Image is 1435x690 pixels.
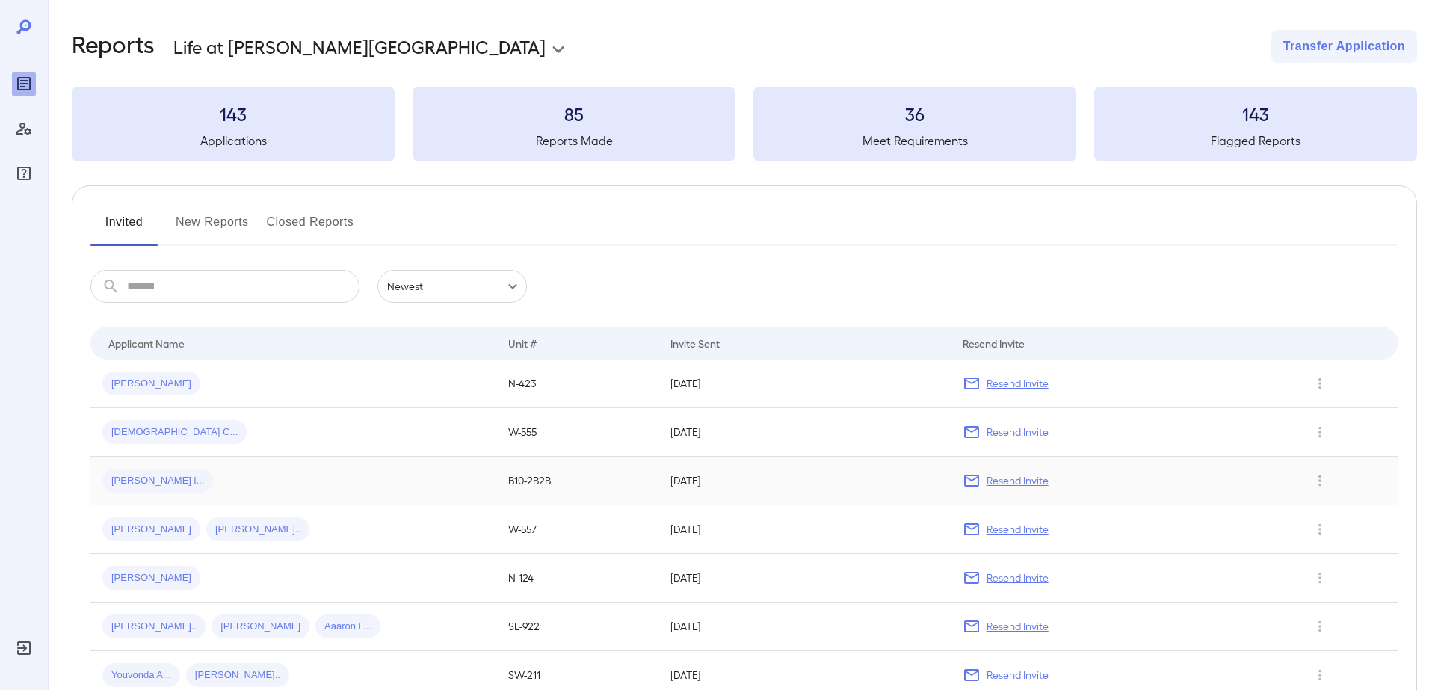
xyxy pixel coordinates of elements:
button: Row Actions [1308,566,1332,590]
td: [DATE] [658,457,951,505]
div: Manage Users [12,117,36,141]
span: [PERSON_NAME] [102,523,200,537]
span: [DEMOGRAPHIC_DATA] C... [102,425,247,440]
button: Invited [90,210,158,246]
h5: Flagged Reports [1094,132,1417,150]
h3: 143 [72,102,395,126]
h2: Reports [72,30,155,63]
h5: Meet Requirements [753,132,1076,150]
p: Resend Invite [987,668,1049,683]
span: [PERSON_NAME] [102,571,200,585]
td: [DATE] [658,360,951,408]
div: Reports [12,72,36,96]
p: Resend Invite [987,570,1049,585]
div: Unit # [508,334,537,352]
summary: 143Applications85Reports Made36Meet Requirements143Flagged Reports [72,87,1417,161]
div: Resend Invite [963,334,1025,352]
td: [DATE] [658,408,951,457]
span: Aaaron F... [315,620,380,634]
button: Closed Reports [267,210,354,246]
div: Newest [377,270,527,303]
span: [PERSON_NAME].. [186,668,289,683]
td: SE-922 [496,603,658,651]
div: Applicant Name [108,334,185,352]
td: [DATE] [658,505,951,554]
button: Row Actions [1308,420,1332,444]
p: Resend Invite [987,522,1049,537]
h3: 85 [413,102,735,126]
p: Resend Invite [987,376,1049,391]
td: W-555 [496,408,658,457]
div: Log Out [12,636,36,660]
h3: 143 [1094,102,1417,126]
td: [DATE] [658,603,951,651]
button: Row Actions [1308,469,1332,493]
button: Row Actions [1308,614,1332,638]
h5: Reports Made [413,132,735,150]
span: [PERSON_NAME] l... [102,474,213,488]
p: Resend Invite [987,473,1049,488]
p: Resend Invite [987,619,1049,634]
button: Row Actions [1308,517,1332,541]
div: Invite Sent [670,334,720,352]
h3: 36 [753,102,1076,126]
button: Row Actions [1308,663,1332,687]
button: Transfer Application [1271,30,1417,63]
span: [PERSON_NAME].. [102,620,206,634]
div: FAQ [12,161,36,185]
button: Row Actions [1308,372,1332,395]
td: B10-2B2B [496,457,658,505]
span: [PERSON_NAME] [212,620,309,634]
p: Resend Invite [987,425,1049,440]
td: N-124 [496,554,658,603]
span: [PERSON_NAME] [102,377,200,391]
h5: Applications [72,132,395,150]
span: [PERSON_NAME].. [206,523,309,537]
td: N-423 [496,360,658,408]
td: W-557 [496,505,658,554]
p: Life at [PERSON_NAME][GEOGRAPHIC_DATA] [173,34,546,58]
button: New Reports [176,210,249,246]
td: [DATE] [658,554,951,603]
span: Youvonda A... [102,668,180,683]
